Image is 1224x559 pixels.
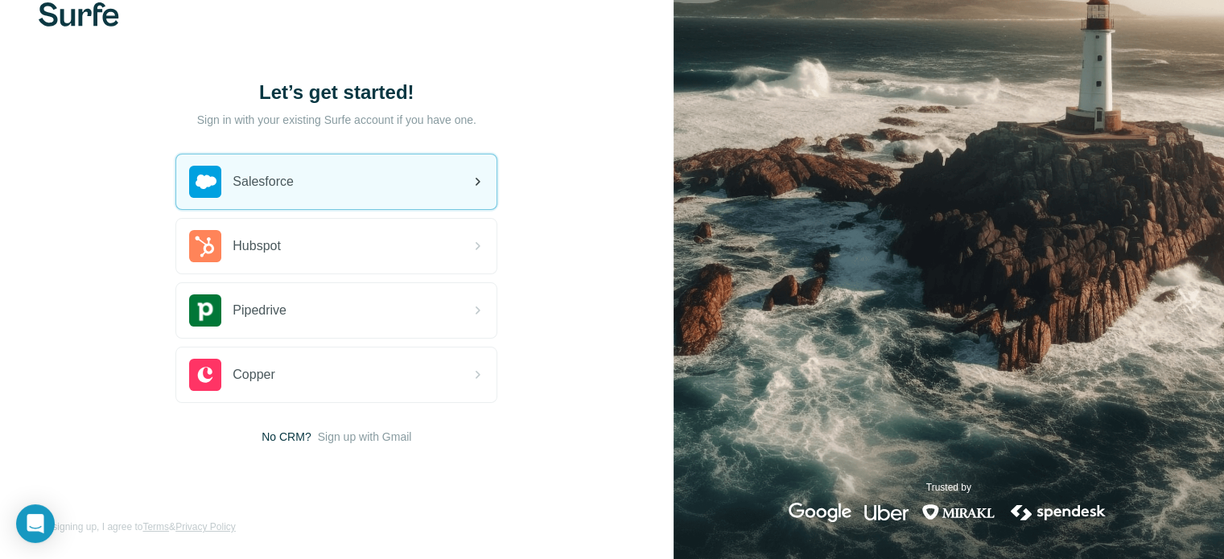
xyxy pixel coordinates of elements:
img: google's logo [789,503,851,522]
img: mirakl's logo [921,503,995,522]
img: spendesk's logo [1008,503,1108,522]
img: salesforce's logo [189,166,221,198]
p: Trusted by [926,480,971,495]
h1: Let’s get started! [175,80,497,105]
span: Salesforce [233,172,294,191]
span: Pipedrive [233,301,286,320]
img: uber's logo [864,503,909,522]
a: Terms [142,521,169,532]
span: No CRM? [262,429,311,445]
img: Surfe's logo [39,2,119,27]
p: Sign in with your existing Surfe account if you have one. [197,112,476,128]
div: Open Intercom Messenger [16,504,55,543]
span: By signing up, I agree to & [39,520,236,534]
a: Privacy Policy [175,521,236,532]
img: copper's logo [189,359,221,391]
span: Hubspot [233,236,281,256]
span: Copper [233,365,274,384]
button: Sign up with Gmail [318,429,412,445]
img: pipedrive's logo [189,294,221,327]
img: hubspot's logo [189,230,221,262]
